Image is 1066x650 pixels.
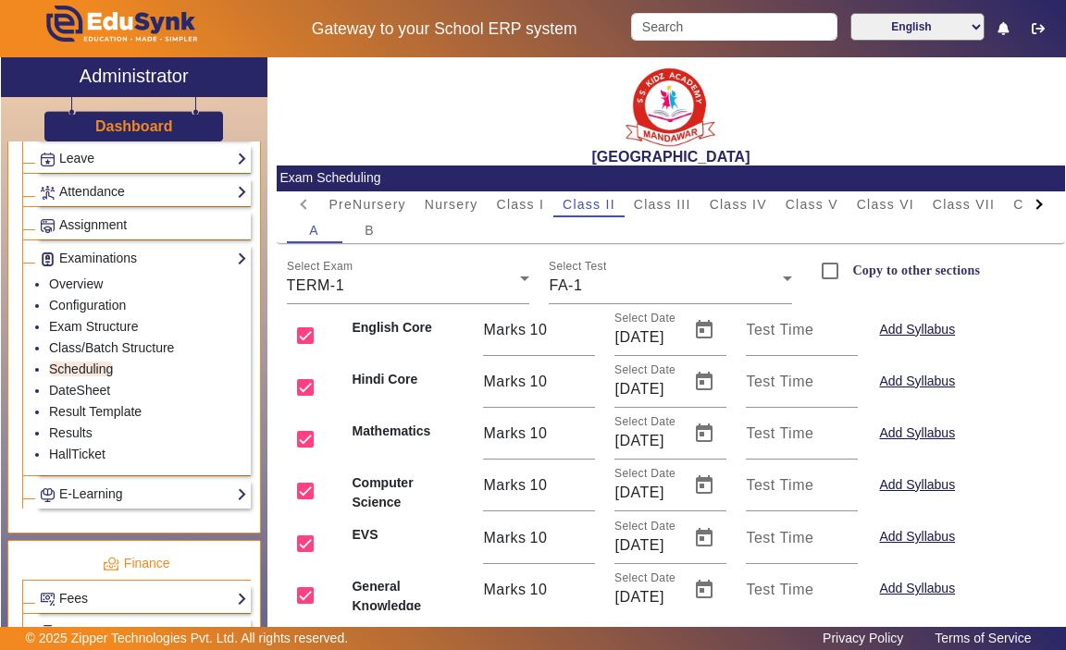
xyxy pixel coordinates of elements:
img: Assignments.png [41,219,55,233]
span: PreNursery [329,198,406,211]
input: Select Date [614,378,678,400]
mat-label: Test Time [746,425,813,441]
img: b9104f0a-387a-4379-b368-ffa933cda262 [625,62,717,148]
mat-label: Test Time [746,477,813,493]
img: finance.png [103,556,119,572]
p: Finance [22,554,251,573]
mat-label: Test Time [746,582,813,597]
span: Marks [483,425,526,441]
span: Marks [483,530,526,546]
mat-label: Select Date [614,313,676,325]
b: General Knowledge [352,577,464,616]
input: Select Date [614,430,678,452]
span: FA-1 [549,277,582,293]
a: Class/Batch Structure [49,340,174,355]
a: DateSheet [49,383,110,398]
mat-label: Select Date [614,364,676,376]
button: Open calendar [682,463,726,508]
b: Hindi Core [352,370,464,389]
a: Result Template [49,404,142,419]
span: Class VI [857,198,914,211]
span: Class V [786,198,838,211]
span: Assignment [59,217,127,232]
button: Open calendar [682,568,726,612]
h5: Gateway to your School ERP system [277,19,612,39]
a: Dashboard [94,117,174,136]
input: Select Date [614,586,678,608]
button: Add Syllabus [877,370,957,393]
button: Open calendar [682,308,726,352]
a: Scheduling [49,362,113,376]
a: Results [49,425,93,440]
mat-label: Select Date [614,468,676,480]
button: Add Syllabus [877,318,957,341]
input: Search [631,13,837,41]
a: Expenses [40,621,247,643]
p: © 2025 Zipper Technologies Pvt. Ltd. All rights reserved. [26,629,349,648]
span: Marks [483,374,526,389]
a: Exam Structure [49,319,138,334]
mat-card-header: Exam Scheduling [277,166,1065,191]
span: TERM-1 [287,277,345,293]
button: Add Syllabus [877,473,957,497]
span: Marks [483,322,526,337]
span: Marks [483,477,526,493]
mat-label: Test Time [746,322,813,337]
mat-label: Select Exam [287,261,353,273]
a: Administrator [1,57,267,97]
a: Configuration [49,298,126,313]
button: Add Syllabus [877,577,957,600]
a: HallTicket [49,447,105,461]
b: Computer Science [352,473,464,512]
mat-label: Test Time [746,374,813,389]
a: Assignment [40,215,247,236]
span: Marks [483,582,526,597]
button: Open calendar [682,516,726,560]
h3: Dashboard [95,117,173,135]
h2: [GEOGRAPHIC_DATA] [277,148,1065,166]
a: Privacy Policy [813,626,912,650]
input: Select Date [614,326,678,349]
input: Select Date [614,482,678,504]
mat-label: Select Test [549,261,607,273]
a: Overview [49,276,103,291]
mat-label: Test Time [746,530,813,546]
mat-label: Select Date [614,416,676,428]
b: English Core [352,318,464,337]
span: Class VII [933,198,995,211]
span: Class IV [710,198,767,211]
span: Class II [563,198,615,211]
input: Select Date [614,534,678,557]
a: Terms of Service [925,626,1040,650]
button: Open calendar [682,411,726,456]
mat-label: Select Date [614,571,676,583]
img: Payroll.png [41,625,55,639]
label: Copy to other sections [849,263,980,278]
span: Class III [634,198,691,211]
span: Nursery [425,198,478,211]
button: Open calendar [682,360,726,404]
span: Class I [497,198,545,211]
button: Add Syllabus [877,422,957,445]
h2: Administrator [80,65,189,87]
mat-label: Select Date [614,520,676,532]
b: EVS [352,525,464,545]
span: B [365,224,375,237]
span: Expenses [59,624,116,639]
button: Add Syllabus [877,525,957,548]
b: Mathematics [352,422,464,441]
span: A [309,224,319,237]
